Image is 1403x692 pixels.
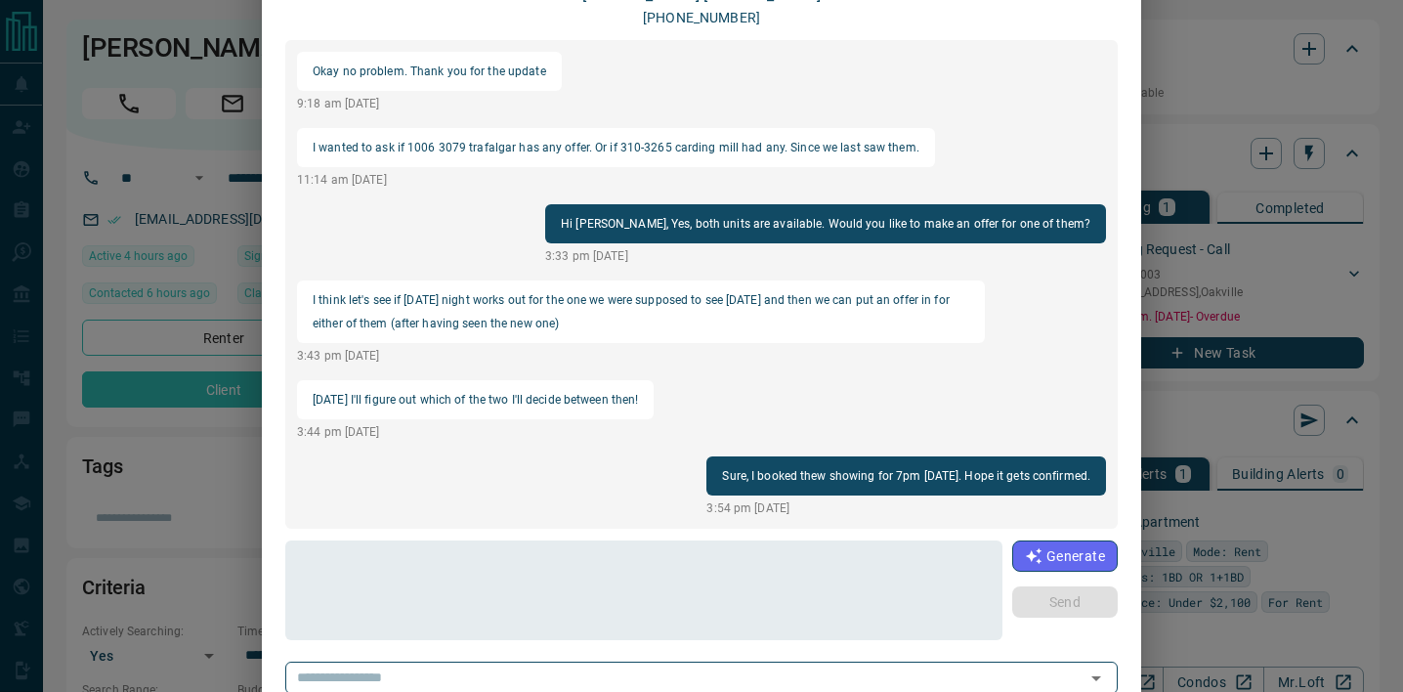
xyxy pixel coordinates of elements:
[313,388,638,411] p: [DATE] I'll figure out which of the two I'll decide between then!
[1012,541,1118,572] button: Generate
[313,136,919,159] p: I wanted to ask if 1006 3079 trafalgar has any offer. Or if 310-3265 carding mill had any. Since ...
[297,423,654,441] p: 3:44 pm [DATE]
[561,212,1090,236] p: Hi [PERSON_NAME], Yes, both units are available. Would you like to make an offer for one of them?
[313,288,969,335] p: I think let's see if [DATE] night works out for the one we were supposed to see [DATE] and then w...
[297,347,985,365] p: 3:43 pm [DATE]
[722,464,1090,488] p: Sure, I booked thew showing for 7pm [DATE]. Hope it gets confirmed.
[643,8,760,28] p: [PHONE_NUMBER]
[1083,665,1110,692] button: Open
[706,499,1106,517] p: 3:54 pm [DATE]
[297,171,935,189] p: 11:14 am [DATE]
[297,95,562,112] p: 9:18 am [DATE]
[545,247,1106,265] p: 3:33 pm [DATE]
[313,60,546,83] p: Okay no problem. Thank you for the update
